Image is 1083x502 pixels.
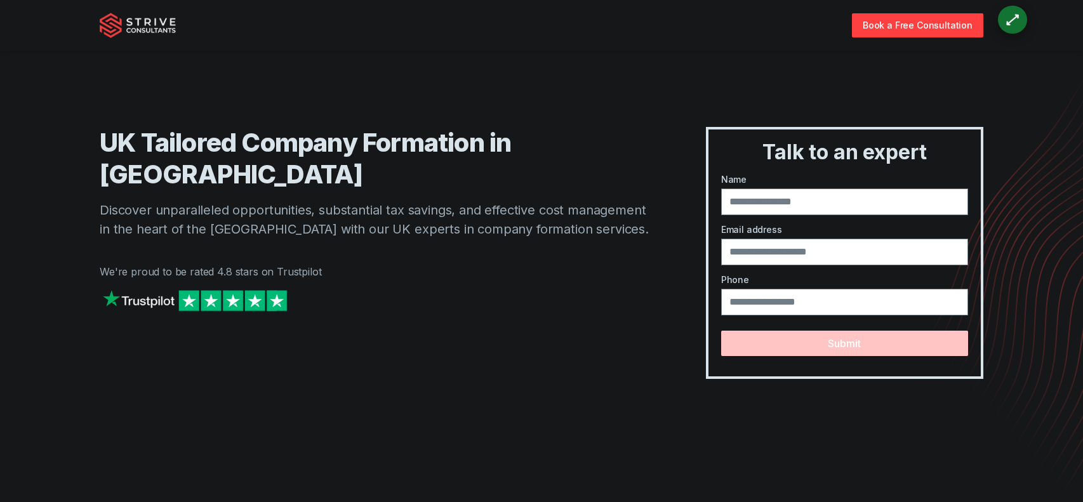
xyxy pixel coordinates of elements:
[714,140,976,165] h3: Talk to an expert
[721,273,968,286] label: Phone
[100,287,290,314] img: Strive on Trustpilot
[100,13,176,38] img: Strive Consultants
[721,331,968,356] button: Submit
[100,127,655,190] h1: UK Tailored Company Formation in [GEOGRAPHIC_DATA]
[852,13,983,37] a: Book a Free Consultation
[100,201,655,239] p: Discover unparalleled opportunities, substantial tax savings, and effective cost management in th...
[1000,8,1024,31] div: ⟷
[721,223,968,236] label: Email address
[100,264,655,279] p: We're proud to be rated 4.8 stars on Trustpilot
[721,173,968,186] label: Name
